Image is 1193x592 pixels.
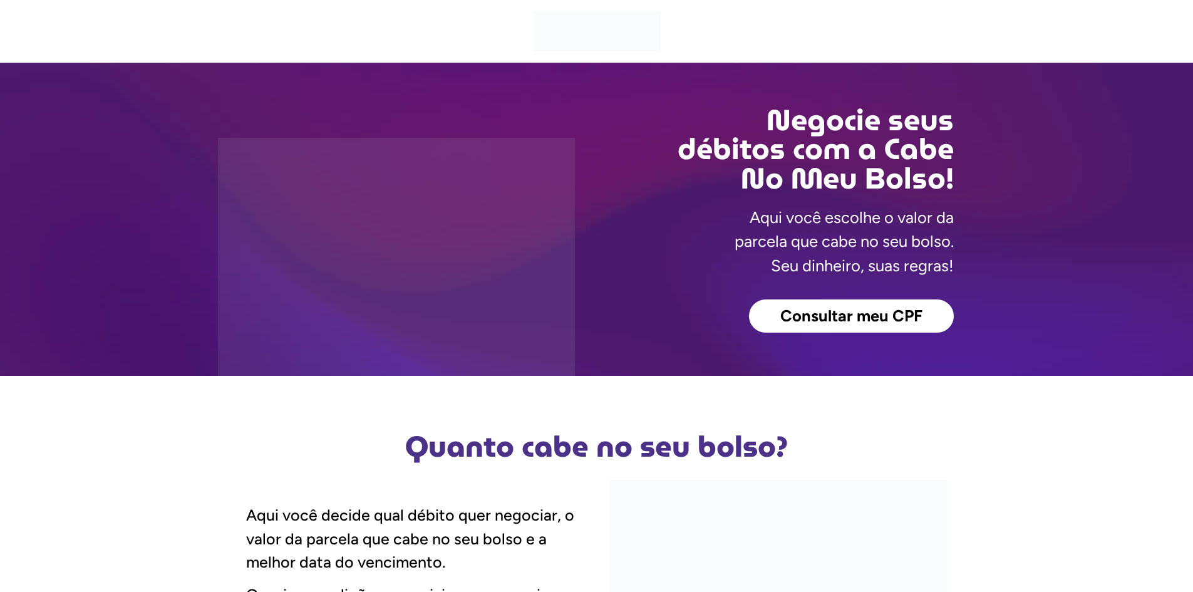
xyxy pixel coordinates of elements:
img: Cabe no Meu Bolso [533,11,661,51]
p: Aqui você escolhe o valor da parcela que cabe no seu bolso. Seu dinheiro, suas regras! [735,205,954,278]
p: Aqui você decide qual débito quer negociar, o valor da parcela que cabe no seu bolso e a melhor d... [246,504,597,574]
h2: Quanto cabe no seu bolso? [240,432,954,461]
span: Consultar meu CPF [780,308,922,325]
a: Consultar meu CPF [749,299,954,333]
h2: Negocie seus débitos com a Cabe No Meu Bolso! [597,106,954,193]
